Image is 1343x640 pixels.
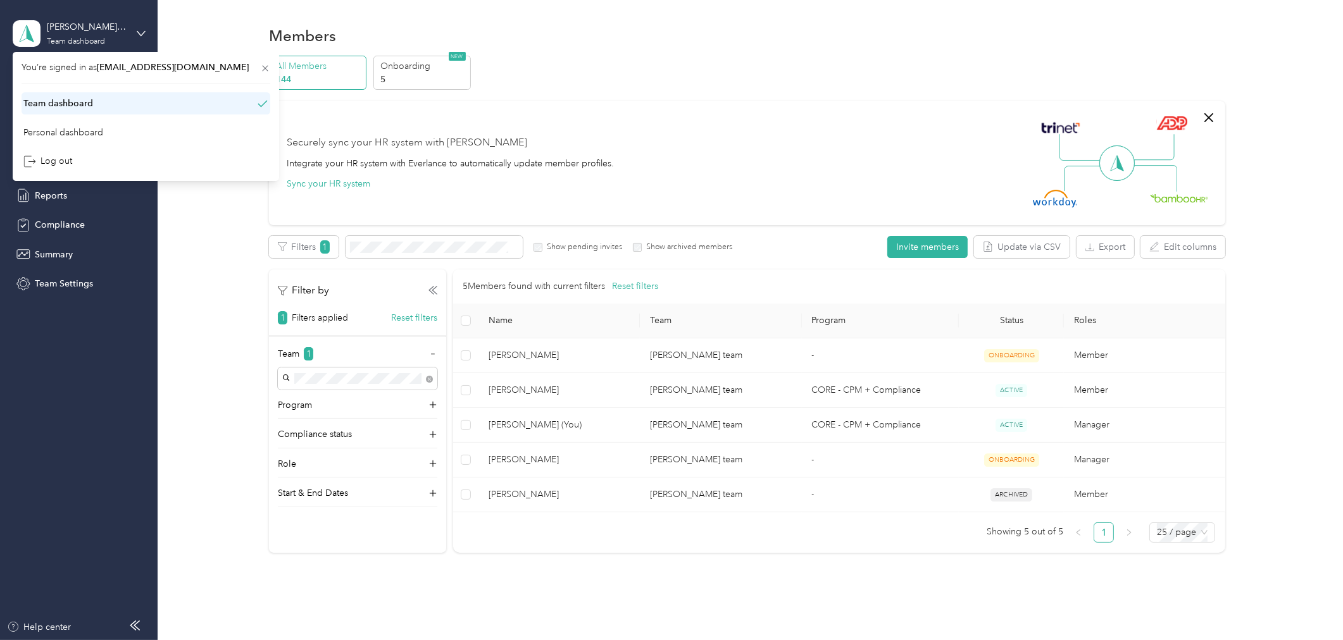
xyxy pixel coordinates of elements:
td: - [802,338,959,373]
img: ADP [1156,116,1187,130]
img: Line Right Up [1130,134,1175,161]
span: [PERSON_NAME] [489,383,630,397]
td: - [802,443,959,477]
label: Show pending invites [542,242,622,253]
span: [PERSON_NAME] [489,348,630,362]
span: Summary [35,248,73,261]
th: Roles [1064,304,1225,338]
div: Securely sync your HR system with [PERSON_NAME] [287,135,527,151]
td: CORE - CPM + Compliance [802,373,959,408]
span: [EMAIL_ADDRESS][DOMAIN_NAME] [97,62,249,73]
img: BambooHR [1150,194,1208,202]
div: Team dashboard [23,97,93,110]
span: 1 [278,311,287,324]
span: ACTIVE [996,419,1027,432]
div: Page Size [1149,522,1215,543]
button: Filters1 [269,236,339,258]
p: Start & End Dates [278,486,348,500]
td: Mike Baker's team [640,477,801,512]
td: Member [1064,373,1225,408]
td: - [802,477,959,512]
button: right [1119,522,1139,543]
span: ONBOARDING [984,453,1039,467]
h1: Members [269,29,336,42]
td: ONBOARDING [959,338,1064,373]
img: Trinet [1039,119,1083,137]
button: Reset filters [391,311,437,324]
img: Workday [1033,190,1077,207]
span: Team Settings [35,277,93,290]
a: 1 [1094,523,1113,542]
div: Integrate your HR system with Everlance to automatically update member profiles. [287,157,614,170]
span: [PERSON_NAME] [489,488,630,502]
span: ARCHIVED [990,488,1032,502]
td: Corey H. Collier [478,373,640,408]
span: Name [489,315,630,326]
td: CORE - CPM + Compliance [802,408,959,443]
th: Team [640,304,801,338]
td: ONBOARDING [959,443,1064,477]
div: Team dashboard [47,38,105,46]
span: Showing 5 out of 5 [987,522,1063,541]
div: Personal dashboard [23,126,103,139]
li: Previous Page [1068,522,1089,543]
span: You’re signed in as [22,61,270,74]
p: Filters applied [292,311,348,324]
iframe: Everlance-gr Chat Button Frame [1272,569,1343,640]
span: right [1125,529,1133,536]
img: Line Left Down [1064,165,1108,191]
button: Export [1077,236,1134,258]
p: Program [278,398,312,412]
button: Invite members [887,236,968,258]
th: Status [959,304,1064,338]
td: Manager [1064,443,1225,477]
td: Mike Baker's team [640,338,801,373]
td: Member [1064,338,1225,373]
td: Jillian Buhler [478,477,640,512]
th: Program [802,304,959,338]
span: [PERSON_NAME] [489,453,630,467]
p: 5 Members found with current filters [463,280,606,293]
td: Carrie E. Sullivan (You) [478,408,640,443]
button: Update via CSV [974,236,1070,258]
p: 144 [277,73,363,86]
label: Show archived members [642,242,732,253]
p: Compliance status [278,428,352,441]
td: Mike Baker's team [640,408,801,443]
span: NEW [449,52,466,61]
td: Member [1064,477,1225,512]
span: Reports [35,189,67,202]
p: 5 [380,73,466,86]
td: Manager [1064,408,1225,443]
div: Log out [23,154,72,168]
span: Compliance [35,218,85,231]
div: [PERSON_NAME] team [47,20,126,34]
td: Scott Ward [478,338,640,373]
td: Mike Baker [478,443,640,477]
span: 25 / page [1157,523,1208,542]
span: 1 [320,240,330,254]
button: left [1068,522,1089,543]
span: 1 [304,347,313,360]
p: All Members [277,59,363,73]
td: Mike Baker's team [640,443,801,477]
button: Edit columns [1140,236,1225,258]
button: Reset filters [612,280,658,293]
p: Filter by [278,283,329,298]
li: Next Page [1119,522,1139,543]
button: Help center [7,620,72,634]
td: Mike Baker's team [640,373,801,408]
p: Role [278,457,296,471]
th: Name [478,304,640,338]
button: Sync your HR system [287,177,370,190]
img: Line Right Down [1133,165,1177,192]
span: left [1075,529,1082,536]
span: ONBOARDING [984,349,1039,362]
li: 1 [1094,522,1114,543]
span: ACTIVE [996,384,1027,397]
span: [PERSON_NAME] (You) [489,418,630,432]
img: Line Left Up [1059,134,1104,161]
p: Team [278,347,299,360]
p: Onboarding [380,59,466,73]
